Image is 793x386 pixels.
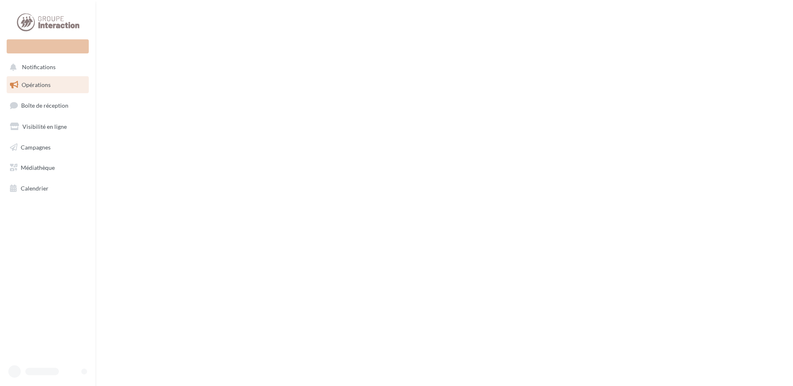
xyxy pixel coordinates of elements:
[5,180,90,197] a: Calendrier
[5,139,90,156] a: Campagnes
[5,96,90,114] a: Boîte de réception
[22,64,56,71] span: Notifications
[21,143,51,150] span: Campagnes
[5,76,90,94] a: Opérations
[21,164,55,171] span: Médiathèque
[22,81,51,88] span: Opérations
[5,118,90,135] a: Visibilité en ligne
[21,102,68,109] span: Boîte de réception
[7,39,89,53] div: Nouvelle campagne
[5,159,90,176] a: Médiathèque
[21,185,49,192] span: Calendrier
[22,123,67,130] span: Visibilité en ligne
